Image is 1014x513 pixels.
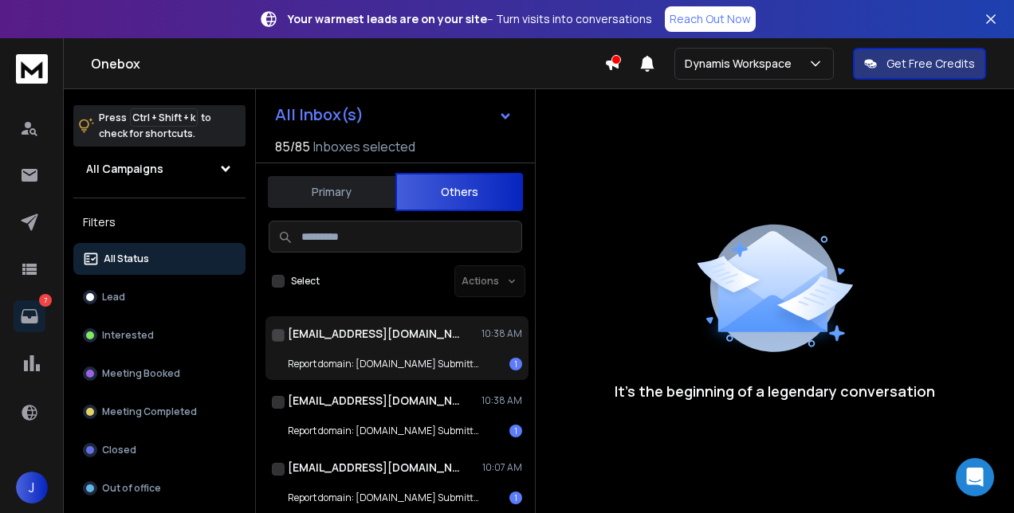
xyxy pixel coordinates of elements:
[288,358,479,370] p: Report domain: [DOMAIN_NAME] Submitter: [DOMAIN_NAME]
[288,326,463,342] h1: [EMAIL_ADDRESS][DOMAIN_NAME]
[291,275,320,288] label: Select
[73,243,246,275] button: All Status
[262,99,525,131] button: All Inbox(s)
[16,472,48,503] button: J
[685,56,798,72] p: Dynamis Workspace
[288,11,652,27] p: – Turn visits into conversations
[73,434,246,466] button: Closed
[886,56,975,72] p: Get Free Credits
[86,161,163,177] h1: All Campaigns
[268,174,395,210] button: Primary
[73,281,246,313] button: Lead
[102,367,180,380] p: Meeting Booked
[509,358,522,370] div: 1
[288,460,463,476] h1: [EMAIL_ADDRESS][DOMAIN_NAME]
[102,444,136,456] p: Closed
[288,393,463,409] h1: [EMAIL_ADDRESS][DOMAIN_NAME]
[73,211,246,233] h3: Filters
[288,425,479,437] p: Report domain: [DOMAIN_NAME] Submitter: [DOMAIN_NAME]
[130,108,198,127] span: Ctrl + Shift + k
[853,48,986,80] button: Get Free Credits
[73,319,246,351] button: Interested
[665,6,756,32] a: Reach Out Now
[14,300,45,332] a: 7
[670,11,751,27] p: Reach Out Now
[16,54,48,84] img: logo
[956,458,994,496] div: Open Intercom Messenger
[102,329,154,342] p: Interested
[481,394,522,407] p: 10:38 AM
[102,482,161,495] p: Out of office
[73,358,246,390] button: Meeting Booked
[275,107,364,123] h1: All Inbox(s)
[102,291,125,303] p: Lead
[509,491,522,504] div: 1
[39,294,52,307] p: 7
[615,380,935,402] p: It’s the beginning of a legendary conversation
[73,153,246,185] button: All Campaigns
[275,137,310,156] span: 85 / 85
[73,472,246,504] button: Out of office
[288,11,487,26] strong: Your warmest leads are on your site
[481,327,522,340] p: 10:38 AM
[313,137,415,156] h3: Inboxes selected
[288,491,479,504] p: Report domain: [DOMAIN_NAME] Submitter: [DOMAIN_NAME]
[509,425,522,437] div: 1
[102,405,197,418] p: Meeting Completed
[99,110,211,142] p: Press to check for shortcuts.
[73,396,246,428] button: Meeting Completed
[395,173,523,211] button: Others
[104,253,149,265] p: All Status
[91,54,604,73] h1: Onebox
[482,461,522,474] p: 10:07 AM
